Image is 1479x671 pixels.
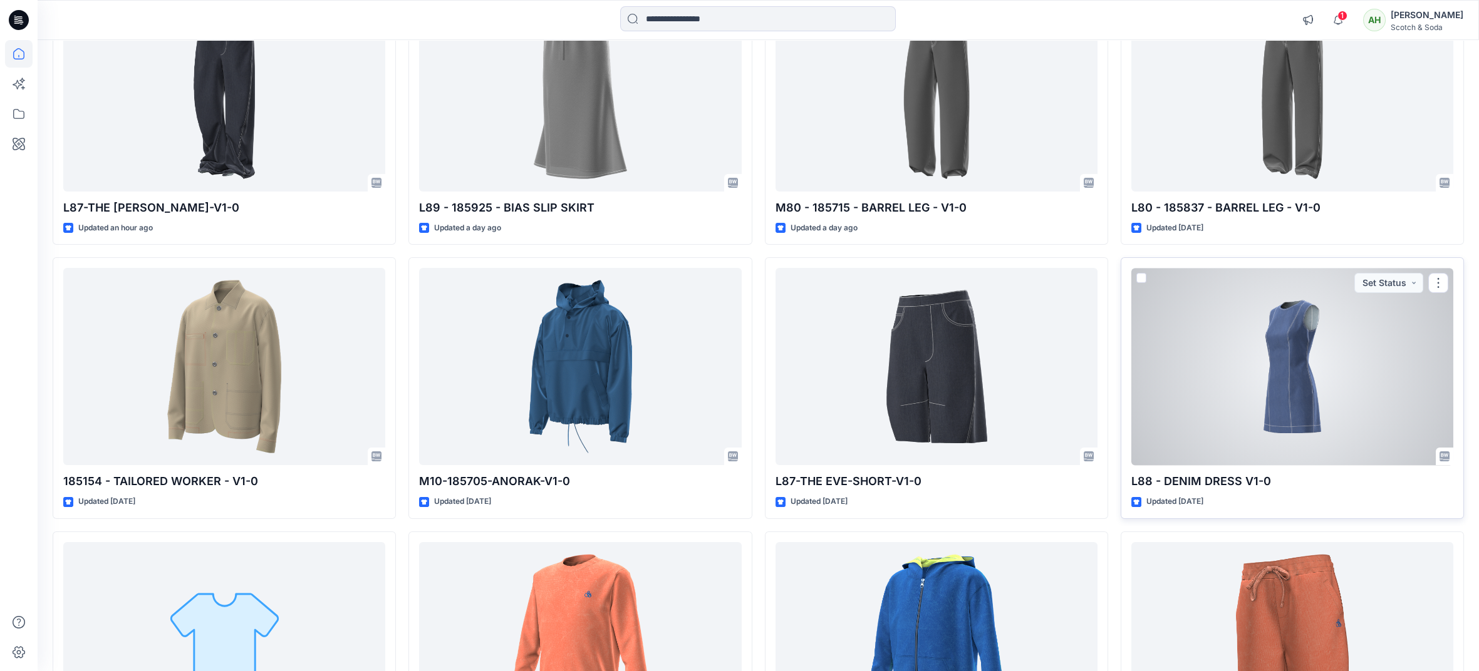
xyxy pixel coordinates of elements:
span: 1 [1337,11,1347,21]
p: L88 - DENIM DRESS V1-0 [1131,473,1453,490]
p: Updated an hour ago [78,222,153,235]
a: L87-THE EVE-SHORT-V1-0 [776,268,1098,465]
p: Updated [DATE] [791,495,848,508]
p: L87-THE EVE-SHORT-V1-0 [776,473,1098,490]
p: Updated [DATE] [434,495,491,508]
a: M10-185705-ANORAK-V1-0 [419,268,741,465]
p: L87-THE [PERSON_NAME]-V1-0 [63,199,385,217]
p: Updated [DATE] [78,495,135,508]
div: Scotch & Soda [1391,23,1463,32]
a: 185154 - TAILORED WORKER - V1-0 [63,268,385,465]
p: Updated [DATE] [1146,222,1203,235]
a: L88 - DENIM DRESS V1-0 [1131,268,1453,465]
p: M80 - 185715 - BARREL LEG - V1-0 [776,199,1098,217]
p: L80 - 185837 - BARREL LEG - V1-0 [1131,199,1453,217]
p: L89 - 185925 - BIAS SLIP SKIRT [419,199,741,217]
p: Updated [DATE] [1146,495,1203,508]
p: Updated a day ago [434,222,501,235]
div: AH [1363,9,1386,31]
p: Updated a day ago [791,222,858,235]
p: 185154 - TAILORED WORKER - V1-0 [63,473,385,490]
div: [PERSON_NAME] [1391,8,1463,23]
p: M10-185705-ANORAK-V1-0 [419,473,741,490]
